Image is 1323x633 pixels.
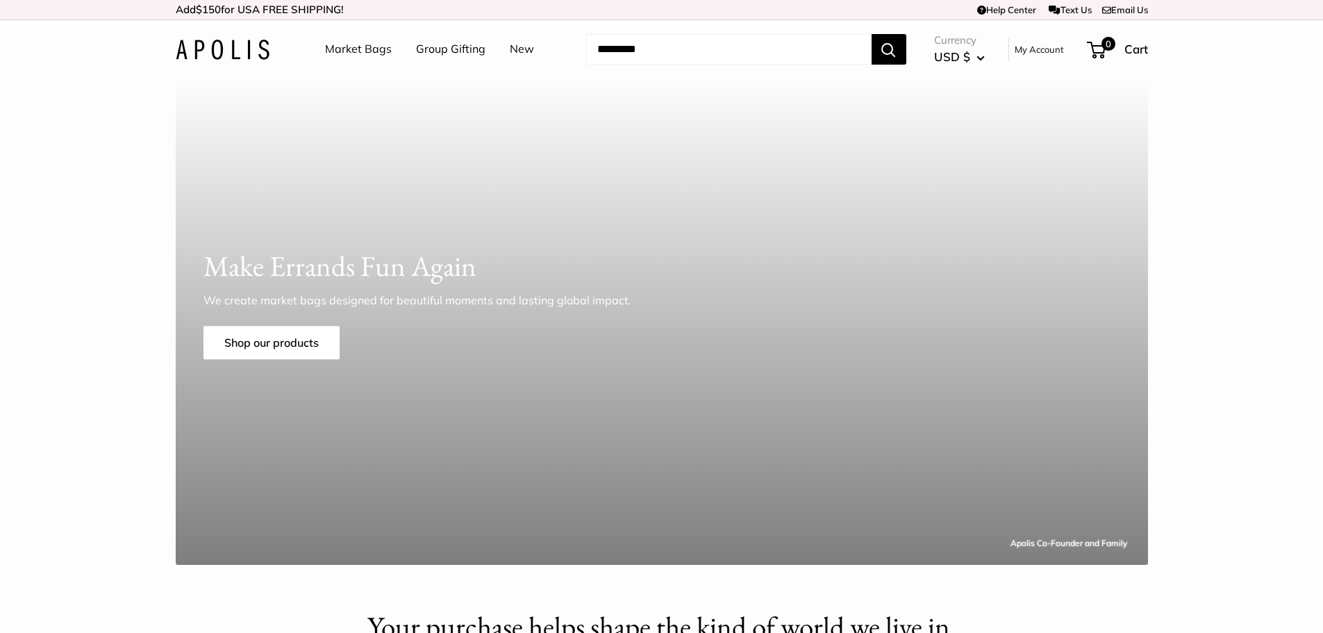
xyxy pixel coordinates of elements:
[416,39,485,60] a: Group Gifting
[196,3,221,16] span: $150
[1124,42,1148,56] span: Cart
[934,49,970,64] span: USD $
[1049,4,1091,15] a: Text Us
[1088,38,1148,60] a: 0 Cart
[1102,4,1148,15] a: Email Us
[203,326,340,359] a: Shop our products
[872,34,906,65] button: Search
[934,46,985,68] button: USD $
[510,39,534,60] a: New
[1101,37,1115,51] span: 0
[203,292,655,309] p: We create market bags designed for beautiful moments and lasting global impact.
[325,39,392,60] a: Market Bags
[977,4,1036,15] a: Help Center
[176,40,269,60] img: Apolis
[1010,536,1127,551] div: Apolis Co-Founder and Family
[1015,41,1064,58] a: My Account
[586,34,872,65] input: Search...
[203,246,1120,287] h1: Make Errands Fun Again
[934,31,985,50] span: Currency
